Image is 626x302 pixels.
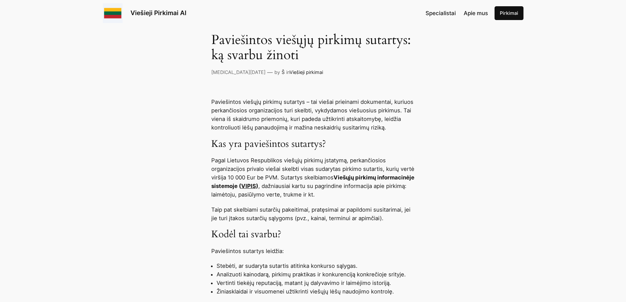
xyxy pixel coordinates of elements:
h1: Paviešintos viešųjų pirkimų sutartys: ką svarbu žinoti [211,33,415,63]
nav: Navigation [426,9,488,17]
li: Analizuoti kainodarą, pirkimų praktikas ir konkurenciją konkrečioje srityje. [217,270,415,279]
a: Apie mus [464,9,488,17]
span: in [286,69,290,75]
a: Specialistai [426,9,456,17]
p: Paviešintos sutartys leidžia: [211,247,415,255]
p: — [267,68,273,77]
img: Viešieji pirkimai logo [103,3,123,23]
span: Specialistai [426,10,456,16]
a: Š [282,69,285,75]
li: Vertinti tiekėjų reputaciją, matant jų dalyvavimo ir laimėjimo istoriją. [217,279,415,287]
p: Pagal Lietuvos Respublikos viešųjų pirkimų įstatymą, perkančiosios organizacijos privalo viešai s... [211,156,415,199]
a: [MEDICAL_DATA][DATE] [211,69,266,75]
p: Taip pat skelbiami sutarčių pakeitimai, pratęsimai ar papildomi susitarimai, jei jie turi įtakos ... [211,205,415,222]
span: Apie mus [464,10,488,16]
p: Paviešintos viešųjų pirkimų sutartys – tai viešai prieinami dokumentai, kuriuos perkančiosios org... [211,98,415,132]
a: VIPIS [241,183,256,189]
li: Žiniasklaidai ir visuomenei užtikrinti viešųjų lėšų naudojimo kontrolę. [217,287,415,296]
h3: Kodėl tai svarbu? [211,229,415,241]
h3: Kas yra paviešintos sutartys? [211,138,415,150]
a: Viešieji pirkimai [290,69,323,75]
li: Stebėti, ar sudaryta sutartis atitinka konkurso sąlygas. [217,262,415,270]
p: by [274,69,280,76]
a: Pirkimai [495,6,523,20]
a: Viešieji Pirkimai AI [130,9,186,17]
